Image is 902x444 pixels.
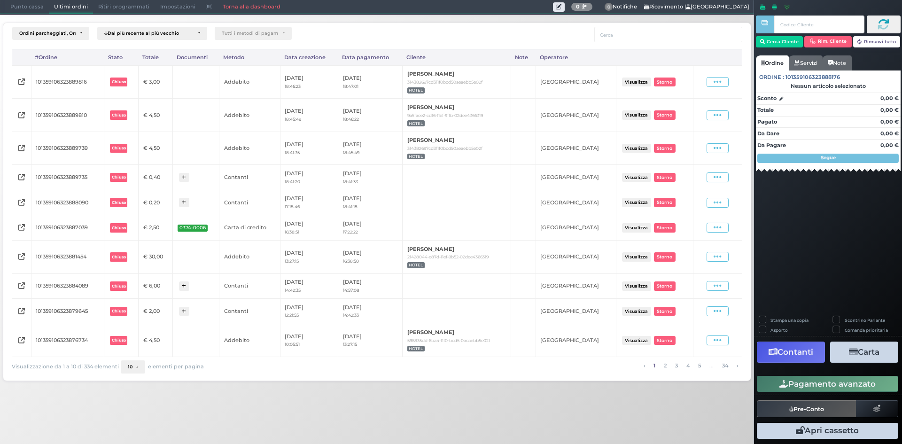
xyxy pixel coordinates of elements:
[622,223,651,232] button: Visualizza
[112,200,126,205] b: Chiuso
[757,423,898,439] button: Apri cassetto
[280,99,338,132] td: [DATE]
[139,132,173,164] td: € 4,50
[217,0,285,14] a: Torna alla dashboard
[31,49,104,65] div: #Ordine
[139,49,173,65] div: Totale
[785,73,840,81] span: 101359106323888176
[12,27,89,40] button: Ordini parcheggiati, Ordini aperti, Ordini chiusi
[756,55,789,70] a: Ordine
[139,190,173,215] td: € 0,20
[280,49,338,65] div: Data creazione
[338,241,403,273] td: [DATE]
[139,99,173,132] td: € 4,50
[756,36,803,47] button: Cerca Cliente
[853,36,901,47] button: Rimuovi tutto
[880,107,899,113] strong: 0,00 €
[789,55,823,70] a: Servizi
[31,215,104,241] td: 101359106323887039
[338,165,403,190] td: [DATE]
[285,117,301,122] small: 18:45:49
[219,241,280,273] td: Addebito
[112,309,126,313] b: Chiuso
[219,99,280,132] td: Addebito
[407,79,482,85] small: 314382697cd311f0bcd50aeaebb5e02f
[280,241,338,273] td: [DATE]
[285,84,301,89] small: 18:46:23
[757,118,777,125] strong: Pagato
[672,360,680,371] a: alla pagina 3
[757,342,825,363] button: Contanti
[536,65,616,98] td: [GEOGRAPHIC_DATA]
[830,342,898,363] button: Carta
[112,175,126,179] b: Chiuso
[757,400,856,417] button: Pre-Conto
[219,273,280,299] td: Contanti
[343,204,358,209] small: 18:41:18
[407,146,482,151] small: 314382697cd311f0bcd50aeaebb5e02f
[338,65,403,98] td: [DATE]
[112,284,126,288] b: Chiuso
[654,252,676,261] button: Storno
[97,27,207,40] button: Dal più recente al più vecchio
[536,190,616,215] td: [GEOGRAPHIC_DATA]
[31,273,104,299] td: 101359106323884089
[139,215,173,241] td: € 2,50
[31,190,104,215] td: 101359106323888090
[139,273,173,299] td: € 6,00
[139,65,173,98] td: € 3,00
[661,360,669,371] a: alla pagina 2
[219,132,280,164] td: Addebito
[594,27,742,42] input: Cerca
[338,99,403,132] td: [DATE]
[219,165,280,190] td: Contanti
[407,154,425,160] span: HOTEL
[285,342,300,347] small: 10:05:51
[128,364,132,370] span: 10
[536,324,616,357] td: [GEOGRAPHIC_DATA]
[285,288,301,293] small: 14:42:35
[112,338,126,343] b: Chiuso
[121,360,204,374] div: elementi per pagina
[338,324,403,357] td: [DATE]
[112,226,126,230] b: Chiuso
[219,215,280,241] td: Carta di credito
[719,360,731,371] a: alla pagina 34
[343,312,359,318] small: 14:42:33
[622,336,651,345] button: Visualizza
[173,49,219,65] div: Documenti
[654,307,676,316] button: Storno
[622,281,651,290] button: Visualizza
[280,324,338,357] td: [DATE]
[112,146,126,150] b: Chiuso
[112,255,126,259] b: Chiuso
[285,312,299,318] small: 12:21:55
[759,73,784,81] span: Ordine :
[219,324,280,357] td: Addebito
[280,299,338,324] td: [DATE]
[280,132,338,164] td: [DATE]
[845,327,888,333] label: Comanda prioritaria
[112,113,126,117] b: Chiuso
[407,120,425,126] span: HOTEL
[280,215,338,241] td: [DATE]
[757,107,774,113] strong: Totale
[285,204,300,209] small: 17:18:46
[407,113,483,118] small: 9a5faee2-cd16-11ef-9f1b-02dee4366319
[139,241,173,273] td: € 30,00
[343,342,357,347] small: 13:27:15
[880,118,899,125] strong: 0,00 €
[215,27,292,40] button: Tutti i metodi di pagamento
[622,252,651,261] button: Visualizza
[536,273,616,299] td: [GEOGRAPHIC_DATA]
[511,49,536,65] div: Note
[139,165,173,190] td: € 0,40
[338,132,403,164] td: [DATE]
[605,3,613,11] span: 0
[343,258,359,264] small: 16:38:50
[93,0,155,14] span: Ritiri programmati
[654,78,676,86] button: Storno
[757,142,786,148] strong: Da Pagare
[338,190,403,215] td: [DATE]
[343,179,358,184] small: 18:41:33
